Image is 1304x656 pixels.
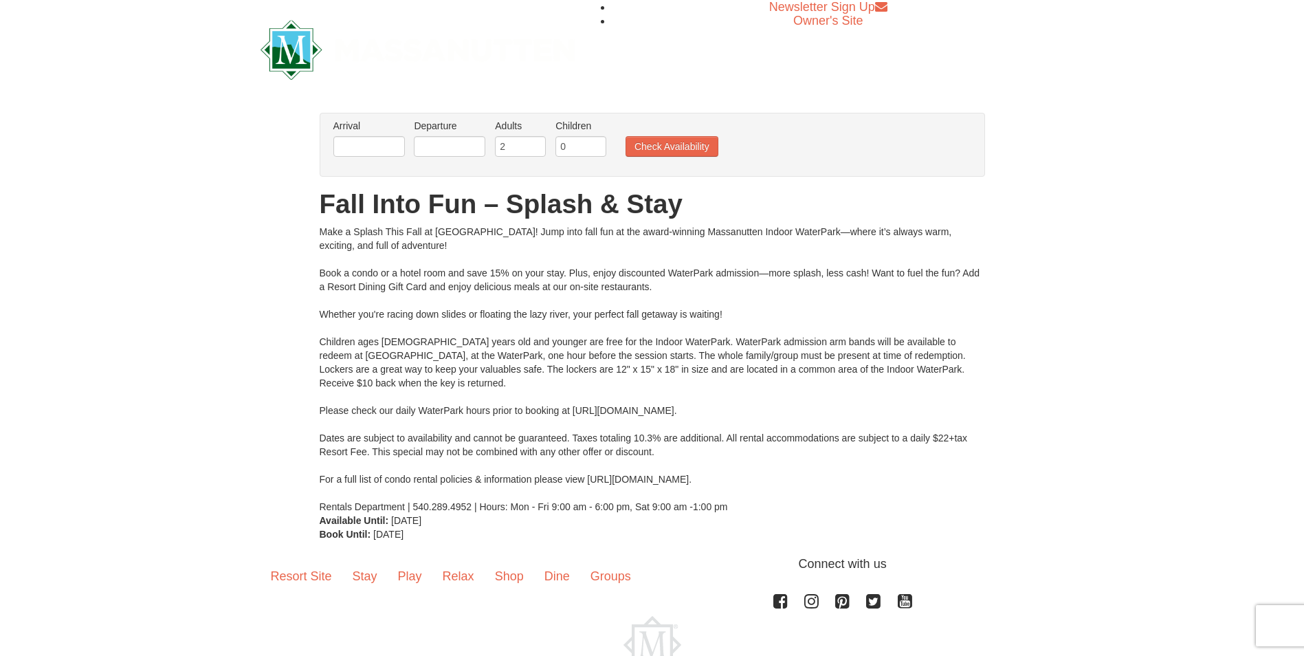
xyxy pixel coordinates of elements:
[320,190,985,218] h1: Fall Into Fun – Splash & Stay
[333,119,405,133] label: Arrival
[320,225,985,514] div: Make a Splash This Fall at [GEOGRAPHIC_DATA]! Jump into fall fun at the award-winning Massanutten...
[320,515,389,526] strong: Available Until:
[391,515,421,526] span: [DATE]
[373,529,404,540] span: [DATE]
[342,555,388,598] a: Stay
[432,555,485,598] a: Relax
[555,119,606,133] label: Children
[261,32,575,64] a: Massanutten Resort
[414,119,485,133] label: Departure
[261,555,1044,573] p: Connect with us
[320,529,371,540] strong: Book Until:
[388,555,432,598] a: Play
[261,20,575,80] img: Massanutten Resort Logo
[495,119,546,133] label: Adults
[793,14,863,28] a: Owner's Site
[626,136,718,157] button: Check Availability
[261,555,342,598] a: Resort Site
[485,555,534,598] a: Shop
[580,555,641,598] a: Groups
[534,555,580,598] a: Dine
